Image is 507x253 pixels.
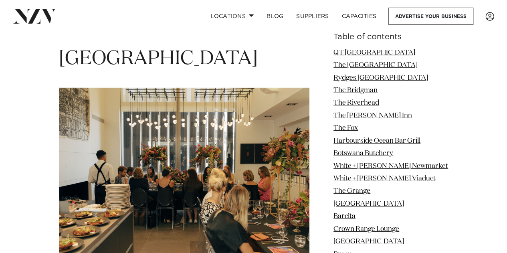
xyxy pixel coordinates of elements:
a: Harbourside Ocean Bar Grill [333,137,420,144]
a: White + [PERSON_NAME] Newmarket [333,162,448,169]
a: The [GEOGRAPHIC_DATA] [333,61,418,68]
a: Advertise your business [388,8,473,25]
a: SUPPLIERS [290,8,335,25]
a: The Fox [333,125,358,132]
a: The Grange [333,188,370,194]
a: The Bridgman [333,87,378,93]
a: [GEOGRAPHIC_DATA] [333,238,404,245]
img: nzv-logo.png [13,9,57,23]
a: Locations [204,8,260,25]
a: Crown Range Lounge [333,225,399,232]
h1: [GEOGRAPHIC_DATA] [59,47,309,72]
a: Capacities [335,8,383,25]
a: White + [PERSON_NAME] Viaduct [333,175,436,182]
a: The [PERSON_NAME] Inn [333,112,412,119]
a: The Riverhead [333,99,379,106]
a: [GEOGRAPHIC_DATA] [333,200,404,207]
a: Rydges [GEOGRAPHIC_DATA] [333,74,428,81]
h6: Table of contents [333,32,448,41]
a: BLOG [260,8,290,25]
a: QT [GEOGRAPHIC_DATA] [333,49,415,56]
a: Botswana Butchery [333,150,393,157]
a: Barcita [333,213,356,220]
